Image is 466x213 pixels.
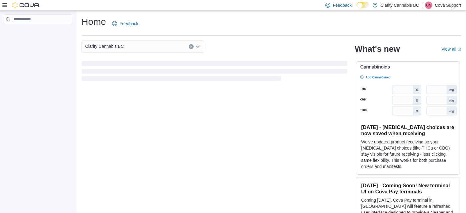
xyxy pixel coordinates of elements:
[85,43,124,50] span: Clarity Cannabis BC
[333,2,351,8] span: Feedback
[361,139,455,169] p: We've updated product receiving so your [MEDICAL_DATA] choices (like THCa or CBG) stay visible fo...
[355,44,400,54] h2: What's new
[12,2,40,8] img: Cova
[119,21,138,27] span: Feedback
[425,2,432,9] div: Cova Support
[426,2,431,9] span: CS
[441,47,461,51] a: View allExternal link
[381,2,419,9] p: Clarity Cannabis BC
[361,182,455,195] h3: [DATE] - Coming Soon! New terminal UI on Cova Pay terminals
[357,2,369,8] input: Dark Mode
[361,124,455,136] h3: [DATE] - [MEDICAL_DATA] choices are now saved when receiving
[189,44,194,49] button: Clear input
[81,16,106,28] h1: Home
[4,25,72,40] nav: Complex example
[457,48,461,51] svg: External link
[81,63,347,82] span: Loading
[422,2,423,9] p: |
[435,2,461,9] p: Cova Support
[195,44,200,49] button: Open list of options
[110,17,141,30] a: Feedback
